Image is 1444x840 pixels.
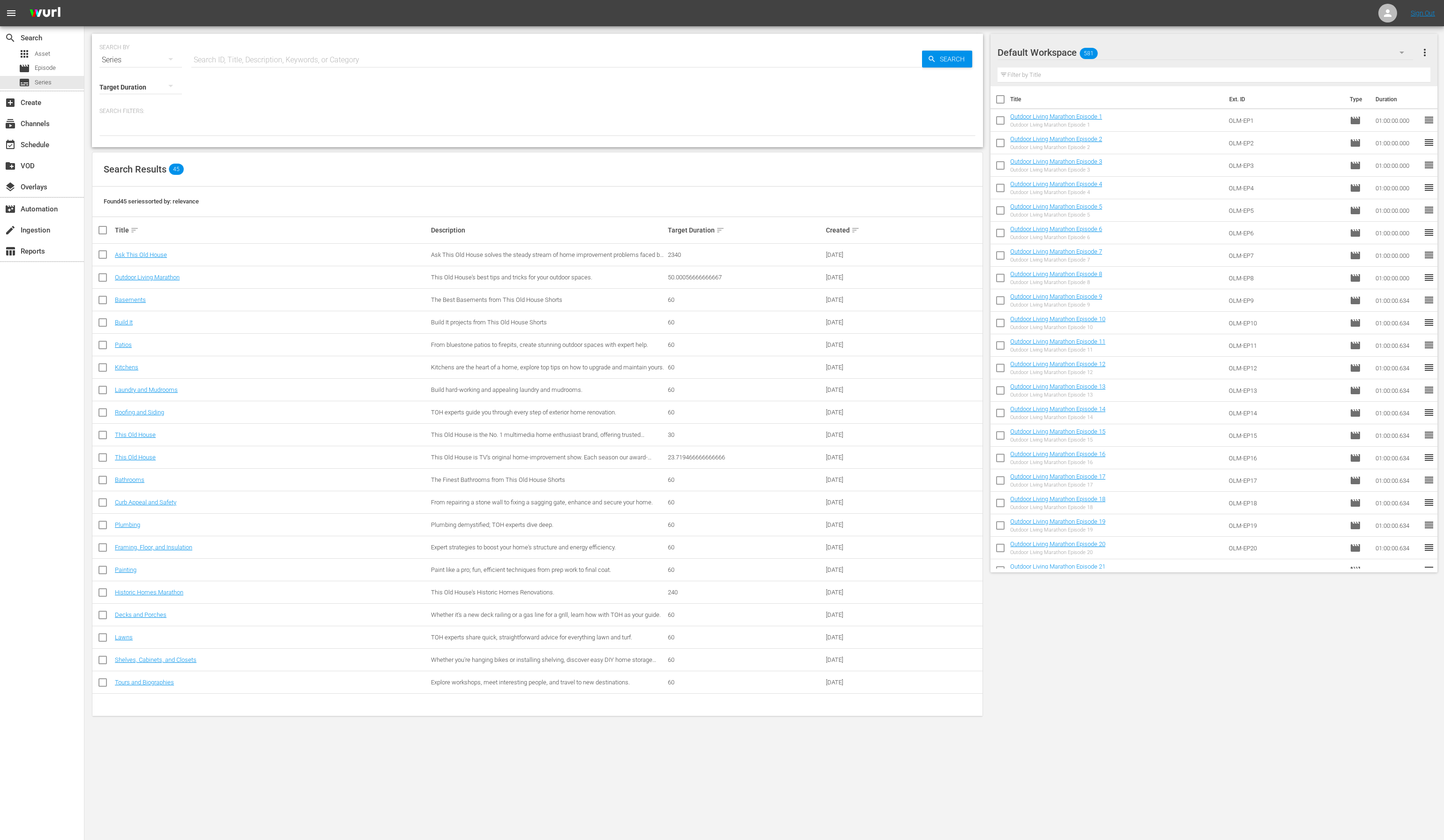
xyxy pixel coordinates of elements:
[668,386,823,393] div: 60
[1423,272,1435,283] span: reorder
[826,476,902,483] div: [DATE]
[668,319,823,326] div: 60
[431,566,611,573] span: Paint like a pro; fun, efficient techniques from prep work to final coat.
[1423,429,1435,441] span: reorder
[1225,177,1346,199] td: OLM-EP4
[431,251,664,265] span: Ask This Old House solves the steady stream of home improvement problems faced by our viewers—and...
[5,139,16,150] span: Schedule
[1372,199,1423,222] td: 01:00:00.000
[1350,520,1361,531] span: Episode
[1010,383,1105,390] a: Outdoor Living Marathon Episode 13
[826,544,902,551] div: [DATE]
[1350,430,1361,441] span: Episode
[668,274,823,281] div: 50.00056666666667
[1372,289,1423,312] td: 01:00:00.634
[1423,339,1435,351] span: reorder
[1010,270,1102,277] a: Outdoor Living Marathon Episode 8
[1010,212,1102,218] div: Outdoor Living Marathon Episode 5
[668,409,823,416] div: 60
[1225,492,1346,514] td: OLM-EP18
[826,364,902,371] div: [DATE]
[1372,424,1423,447] td: 01:00:00.634
[826,251,902,258] div: [DATE]
[431,319,547,326] span: Build It projects from This Old House Shorts
[668,634,823,641] div: 60
[1010,450,1105,457] a: Outdoor Living Marathon Episode 16
[1010,518,1105,525] a: Outdoor Living Marathon Episode 19
[1350,317,1361,329] span: Episode
[1010,144,1102,150] div: Outdoor Living Marathon Episode 2
[1010,113,1102,120] a: Outdoor Living Marathon Episode 1
[115,589,183,596] a: Historic Homes Marathon
[1350,227,1361,239] span: Episode
[1372,267,1423,289] td: 01:00:00.000
[826,521,902,528] div: [DATE]
[431,409,616,416] span: TOH experts guide you through every step of exterior home renovation.
[1010,482,1105,488] div: Outdoor Living Marathon Episode 17
[1350,295,1361,306] span: Episode
[1370,86,1426,112] th: Duration
[1423,114,1435,126] span: reorder
[1010,315,1105,322] a: Outdoor Living Marathon Episode 10
[1350,497,1361,509] span: Episode
[1423,294,1435,306] span: reorder
[716,226,725,234] span: sort
[668,454,823,461] div: 23.719466666666666
[1225,447,1346,469] td: OLM-EP16
[922,51,972,67] button: Search
[1225,289,1346,312] td: OLM-EP9
[1010,504,1105,510] div: Outdoor Living Marathon Episode 18
[826,409,902,416] div: [DATE]
[1372,447,1423,469] td: 01:00:00.634
[1423,564,1435,576] span: reorder
[115,611,166,618] a: Decks and Porches
[99,107,975,115] p: Search Filters:
[19,63,30,74] span: Episode
[115,566,136,573] a: Painting
[1010,549,1105,555] div: Outdoor Living Marathon Episode 20
[1225,357,1346,379] td: OLM-EP12
[1350,205,1361,216] span: Episode
[936,51,972,67] span: Search
[115,634,133,641] a: Lawns
[1010,225,1102,232] a: Outdoor Living Marathon Episode 6
[1372,469,1423,492] td: 01:00:00.634
[5,203,16,215] span: Automation
[5,246,16,257] span: Reports
[1350,362,1361,374] span: Episode
[1010,495,1105,502] a: Outdoor Living Marathon Episode 18
[1010,234,1102,240] div: Outdoor Living Marathon Episode 6
[1010,563,1105,570] a: Outdoor Living Marathon Episode 21
[115,251,167,258] a: Ask This Old House
[668,499,823,506] div: 60
[23,2,68,24] img: ans4CAIJ8jUAAAAAAAAAAAAAAAAAAAAAAAAgQb4GAAAAAAAAAAAAAAAAAAAAAAAAJMjXAAAAAAAAAAAAAAAAAAAAAAAAgAT5G...
[5,181,16,193] span: Overlays
[431,431,644,445] span: This Old House is the No. 1 multimedia home enthusiast brand, offering trusted information and ex...
[1423,407,1435,418] span: reorder
[1225,514,1346,537] td: OLM-EP19
[668,679,823,686] div: 60
[1350,542,1361,554] span: Episode
[115,319,133,326] a: Build It
[826,274,902,281] div: [DATE]
[1372,312,1423,334] td: 01:00:00.634
[115,431,156,438] a: This Old House
[431,656,656,670] span: Whether you're hanging bikes or installing shelving, discover easy DIY home storage ideas.
[1372,559,1423,582] td: 01:00:00.634
[1350,137,1361,149] span: Episode
[115,364,138,371] a: Kitchens
[1010,86,1224,112] th: Title
[1225,222,1346,244] td: OLM-EP6
[431,296,562,303] span: The Best Basements from This Old House Shorts
[1010,203,1102,210] a: Outdoor Living Marathon Episode 5
[115,476,144,483] a: Bathrooms
[1010,473,1105,480] a: Outdoor Living Marathon Episode 17
[35,78,52,87] span: Series
[1225,334,1346,357] td: OLM-EP11
[1423,362,1435,373] span: reorder
[431,364,664,371] span: Kitchens are the heart of a home, explore top tips on how to upgrade and maintain yours.
[1010,189,1102,195] div: Outdoor Living Marathon Episode 4
[1010,257,1102,263] div: Outdoor Living Marathon Episode 7
[1225,199,1346,222] td: OLM-EP5
[1423,474,1435,486] span: reorder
